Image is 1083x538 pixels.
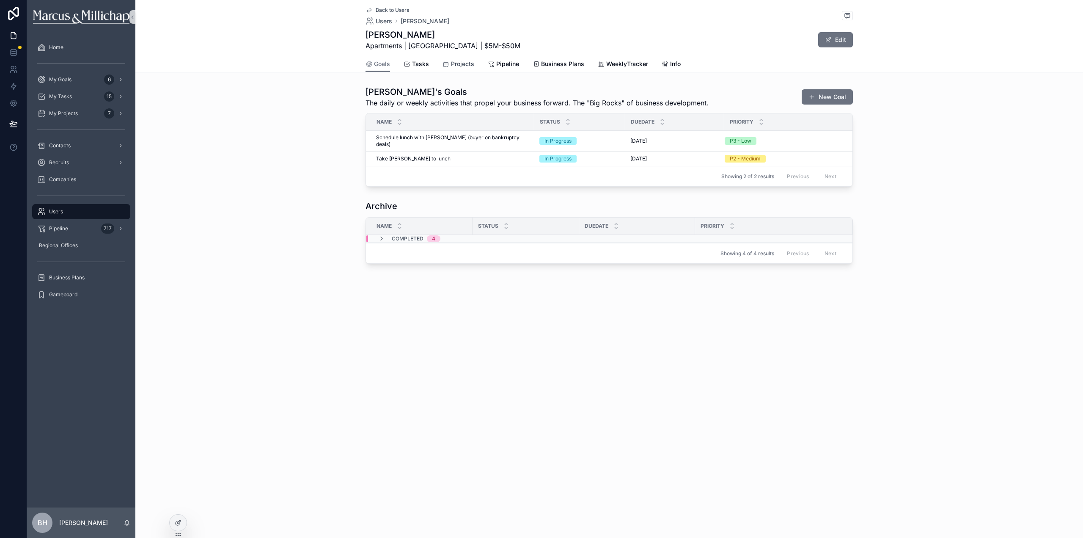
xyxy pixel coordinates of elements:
[366,200,397,212] h1: Archive
[49,274,85,281] span: Business Plans
[39,242,78,249] span: Regional Offices
[27,34,135,313] div: scrollable content
[376,155,529,162] a: Take [PERSON_NAME] to lunch
[49,44,63,51] span: Home
[32,89,130,104] a: My Tasks15
[32,204,130,219] a: Users
[585,223,608,229] span: DueDate
[104,108,114,119] div: 7
[376,17,392,25] span: Users
[377,223,392,229] span: Name
[818,32,853,47] button: Edit
[630,138,647,144] span: [DATE]
[104,74,114,85] div: 6
[730,119,753,125] span: Priority
[598,56,648,73] a: WeeklyTracker
[544,137,572,145] div: In Progress
[32,72,130,87] a: My Goals6
[630,155,647,162] span: [DATE]
[32,106,130,121] a: My Projects7
[721,173,774,180] span: Showing 2 of 2 results
[366,98,709,108] span: The daily or weekly activities that propel your business forward. The "Big Rocks" of business dev...
[49,208,63,215] span: Users
[49,93,72,100] span: My Tasks
[59,519,108,527] p: [PERSON_NAME]
[376,155,451,162] span: Take [PERSON_NAME] to lunch
[662,56,681,73] a: Info
[49,76,71,83] span: My Goals
[32,138,130,153] a: Contacts
[366,41,520,51] span: Apartments | [GEOGRAPHIC_DATA] | $5M-$50M
[541,60,584,68] span: Business Plans
[32,270,130,285] a: Business Plans
[32,221,130,236] a: Pipeline717
[720,250,774,257] span: Showing 4 of 4 results
[392,235,423,242] span: Completed
[49,110,78,117] span: My Projects
[539,155,620,163] a: In Progress
[366,86,709,98] h1: [PERSON_NAME]'s Goals
[606,60,648,68] span: WeeklyTracker
[802,89,853,105] button: New Goal
[49,159,69,166] span: Recruits
[725,155,848,163] a: P2 - Medium
[32,238,130,253] a: Regional Offices
[49,225,68,232] span: Pipeline
[725,137,848,145] a: P3 - Low
[412,60,429,68] span: Tasks
[374,60,390,68] span: Goals
[540,119,560,125] span: Status
[539,137,620,145] a: In Progress
[730,155,761,163] div: P2 - Medium
[630,138,719,144] a: [DATE]
[104,91,114,102] div: 15
[670,60,681,68] span: Info
[701,223,724,229] span: Priority
[49,291,77,298] span: Gameboard
[401,17,449,25] a: [PERSON_NAME]
[32,155,130,170] a: Recruits
[33,10,129,24] img: App logo
[376,134,529,148] a: Schedule lunch with [PERSON_NAME] (buyer on bankruptcy deals)
[38,518,47,528] span: BH
[32,172,130,187] a: Companies
[366,7,409,14] a: Back to Users
[366,29,520,41] h1: [PERSON_NAME]
[366,17,392,25] a: Users
[32,40,130,55] a: Home
[730,137,751,145] div: P3 - Low
[366,56,390,72] a: Goals
[630,155,719,162] a: [DATE]
[631,119,654,125] span: DueDate
[488,56,519,73] a: Pipeline
[376,7,409,14] span: Back to Users
[49,142,71,149] span: Contacts
[533,56,584,73] a: Business Plans
[404,56,429,73] a: Tasks
[49,176,76,183] span: Companies
[101,223,114,234] div: 717
[478,223,498,229] span: Status
[496,60,519,68] span: Pipeline
[451,60,474,68] span: Projects
[32,287,130,302] a: Gameboard
[377,119,392,125] span: Name
[432,235,435,242] div: 4
[443,56,474,73] a: Projects
[544,155,572,163] div: In Progress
